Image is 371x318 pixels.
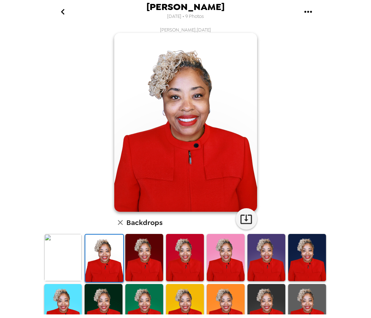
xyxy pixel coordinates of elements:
[146,2,225,12] span: [PERSON_NAME]
[160,27,211,33] span: [PERSON_NAME] , [DATE]
[167,12,204,21] span: [DATE] • 9 Photos
[126,217,162,228] h6: Backdrops
[44,234,82,281] img: Original
[114,33,257,212] img: user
